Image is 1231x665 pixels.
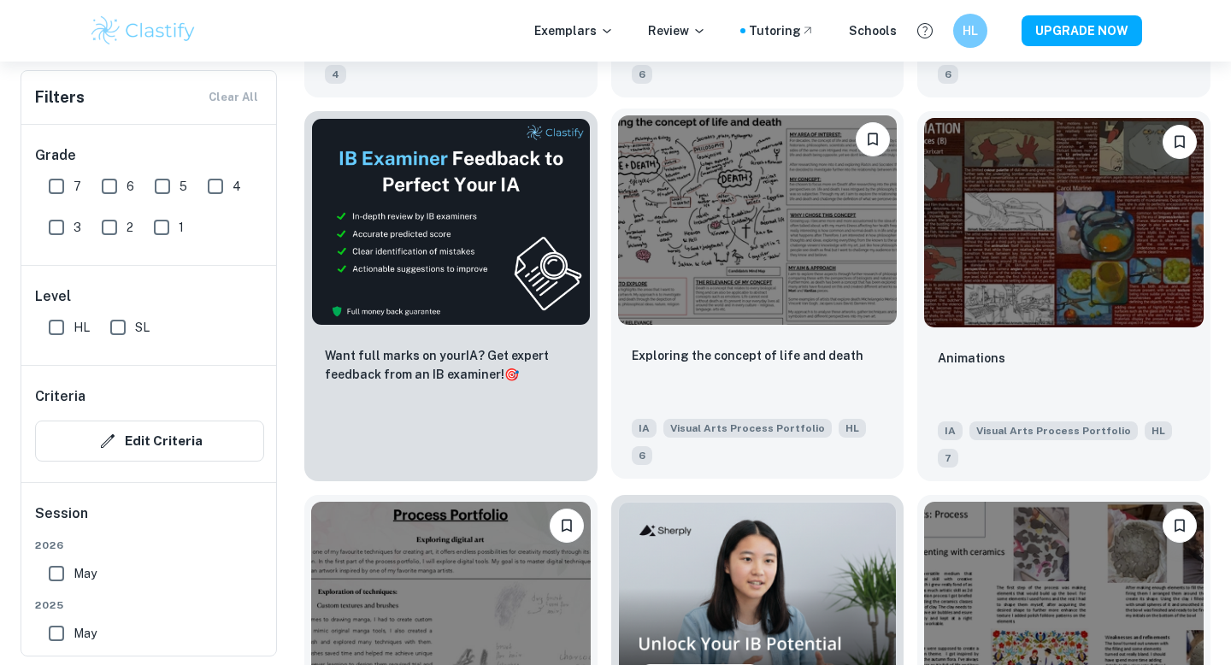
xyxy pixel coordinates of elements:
p: Exploring the concept of life and death [632,346,863,365]
h6: Criteria [35,386,85,407]
span: HL [1145,421,1172,440]
h6: HL [961,21,981,40]
span: 1 [179,218,184,237]
a: ThumbnailWant full marks on yourIA? Get expert feedback from an IB examiner! [304,111,598,481]
button: Help and Feedback [910,16,939,45]
button: Bookmark [1163,509,1197,543]
span: 6 [127,177,134,196]
span: 4 [325,65,346,84]
span: 2 [127,218,133,237]
h6: Filters [35,85,85,109]
span: 3 [74,218,81,237]
span: 6 [632,65,652,84]
p: Animations [938,349,1005,368]
span: 5 [180,177,187,196]
p: Want full marks on your IA ? Get expert feedback from an IB examiner! [325,346,577,384]
h6: Session [35,503,264,538]
a: BookmarkAnimationsIAVisual Arts Process PortfolioHL7 [917,111,1210,481]
img: Visual Arts Process Portfolio IA example thumbnail: Animations [924,118,1204,327]
a: BookmarkExploring the concept of life and death IAVisual Arts Process PortfolioHL6 [611,111,904,481]
span: 2025 [35,597,264,613]
span: HL [74,318,90,337]
span: 🎯 [504,368,519,381]
span: May [74,564,97,583]
span: HL [839,419,866,438]
button: UPGRADE NOW [1022,15,1142,46]
span: 4 [233,177,241,196]
span: SL [135,318,150,337]
h6: Level [35,286,264,307]
img: Clastify logo [89,14,197,48]
a: Schools [849,21,897,40]
img: Visual Arts Process Portfolio IA example thumbnail: Exploring the concept of life and death [618,115,898,325]
img: Thumbnail [311,118,591,326]
span: Visual Arts Process Portfolio [663,419,832,438]
span: Visual Arts Process Portfolio [969,421,1138,440]
span: 7 [938,449,958,468]
button: HL [953,14,987,48]
button: Edit Criteria [35,421,264,462]
span: May [74,624,97,643]
h6: Grade [35,145,264,166]
p: Review [648,21,706,40]
button: Bookmark [550,509,584,543]
span: IA [632,419,657,438]
span: 6 [632,446,652,465]
button: Bookmark [856,122,890,156]
span: 2026 [35,538,264,553]
span: 6 [938,65,958,84]
a: Tutoring [749,21,815,40]
span: 7 [74,177,81,196]
span: IA [938,421,963,440]
button: Bookmark [1163,125,1197,159]
p: Exemplars [534,21,614,40]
